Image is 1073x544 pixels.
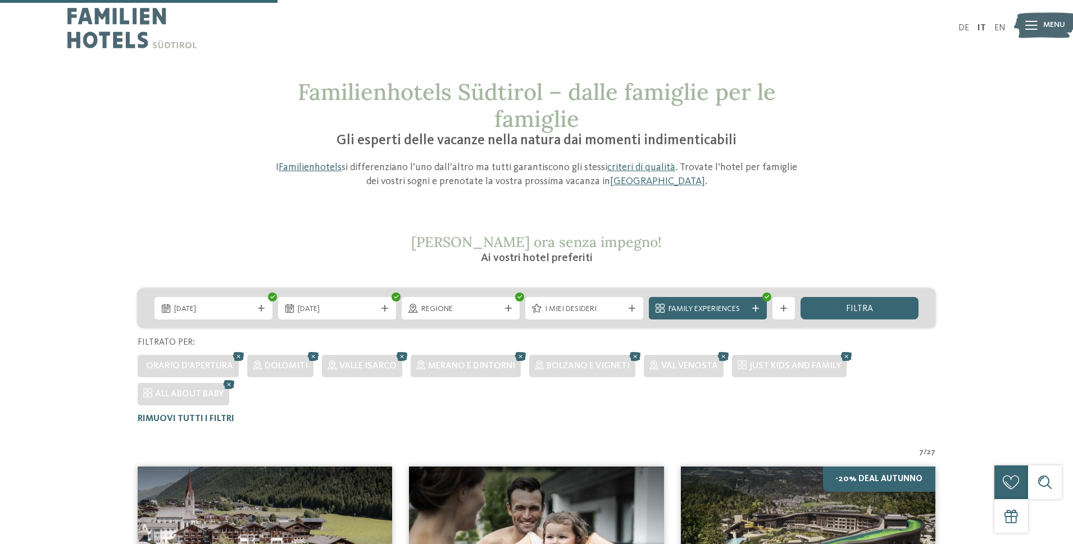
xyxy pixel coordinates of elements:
[138,414,234,423] span: Rimuovi tutti i filtri
[958,24,969,33] a: DE
[994,24,1006,33] a: EN
[298,77,776,133] span: Familienhotels Südtirol – dalle famiglie per le famiglie
[411,233,662,251] span: [PERSON_NAME] ora senza impegno!
[977,24,986,33] a: IT
[174,304,253,315] span: [DATE]
[607,162,675,172] a: criteri di qualità
[481,253,593,264] span: Ai vostri hotel preferiti
[265,362,308,371] span: Dolomiti
[337,134,736,148] span: Gli esperti delle vacanze nella natura dai momenti indimenticabili
[749,362,841,371] span: JUST KIDS AND FAMILY
[545,304,624,315] span: I miei desideri
[146,362,233,371] span: Orario d'apertura
[919,447,924,458] span: 7
[270,161,803,189] p: I si differenziano l’uno dall’altro ma tutti garantiscono gli stessi . Trovate l’hotel per famigl...
[428,362,515,371] span: Merano e dintorni
[155,390,224,399] span: ALL ABOUT BABY
[138,338,195,347] span: Filtrato per:
[669,304,747,315] span: Family Experiences
[610,176,705,186] a: [GEOGRAPHIC_DATA]
[547,362,630,371] span: Bolzano e vigneti
[421,304,500,315] span: Regione
[927,447,935,458] span: 27
[339,362,397,371] span: Valle Isarco
[279,162,342,172] a: Familienhotels
[1043,20,1065,31] span: Menu
[846,304,873,313] span: filtra
[661,362,718,371] span: Val Venosta
[924,447,927,458] span: /
[298,304,376,315] span: [DATE]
